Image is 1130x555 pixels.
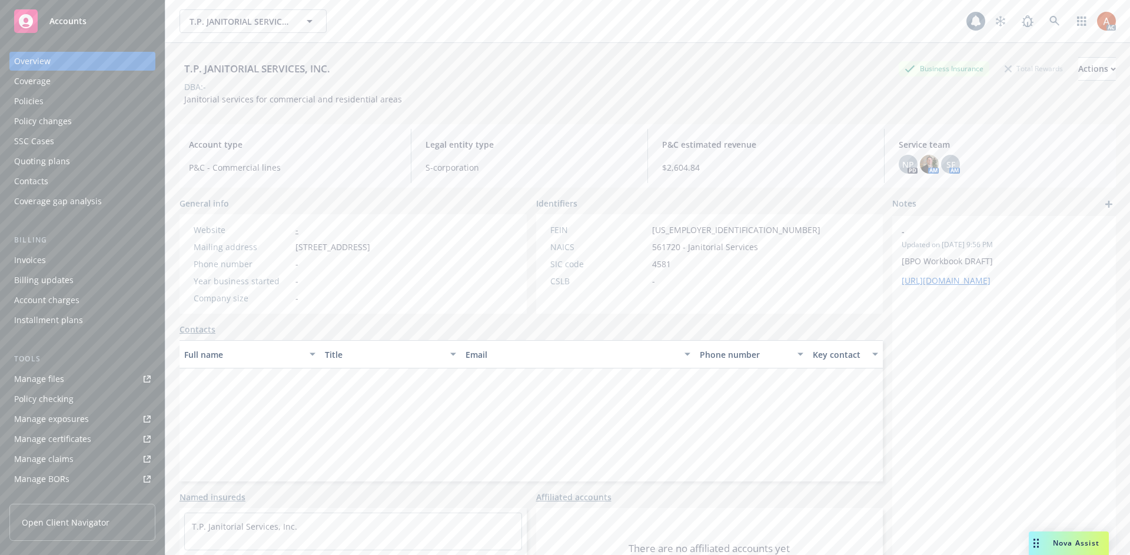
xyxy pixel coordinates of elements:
[9,152,155,171] a: Quoting plans
[536,491,611,503] a: Affiliated accounts
[9,172,155,191] a: Contacts
[49,16,87,26] span: Accounts
[902,255,1106,267] p: [BPO Workbook DRAFT]
[892,197,916,211] span: Notes
[9,132,155,151] a: SSC Cases
[1016,9,1039,33] a: Report a Bug
[180,9,327,33] button: T.P. JANITORIAL SERVICES, INC.
[813,348,865,361] div: Key contact
[14,112,72,131] div: Policy changes
[1053,538,1099,548] span: Nova Assist
[550,258,647,270] div: SIC code
[22,516,109,529] span: Open Client Navigator
[892,216,1116,296] div: -Updated on [DATE] 9:56 PM[BPO Workbook DRAFT][URL][DOMAIN_NAME]
[466,348,677,361] div: Email
[899,61,989,76] div: Business Insurance
[652,241,758,253] span: 561720 - Janitorial Services
[14,410,89,428] div: Manage exposures
[14,72,51,91] div: Coverage
[295,292,298,304] span: -
[14,92,44,111] div: Policies
[194,258,291,270] div: Phone number
[14,470,69,488] div: Manage BORs
[9,92,155,111] a: Policies
[550,275,647,287] div: CSLB
[9,112,155,131] a: Policy changes
[808,340,883,368] button: Key contact
[180,323,215,335] a: Contacts
[14,390,74,408] div: Policy checking
[295,241,370,253] span: [STREET_ADDRESS]
[426,161,633,174] span: S-corporation
[920,155,939,174] img: photo
[1043,9,1066,33] a: Search
[14,251,46,270] div: Invoices
[700,348,790,361] div: Phone number
[14,52,51,71] div: Overview
[14,450,74,468] div: Manage claims
[426,138,633,151] span: Legal entity type
[14,430,91,448] div: Manage certificates
[536,197,577,210] span: Identifiers
[9,390,155,408] a: Policy checking
[14,132,54,151] div: SSC Cases
[190,15,291,28] span: T.P. JANITORIAL SERVICES, INC.
[180,491,245,503] a: Named insureds
[999,61,1069,76] div: Total Rewards
[652,224,820,236] span: [US_EMPLOYER_IDENTIFICATION_NUMBER]
[1097,12,1116,31] img: photo
[14,490,104,509] div: Summary of insurance
[184,348,303,361] div: Full name
[989,9,1012,33] a: Stop snowing
[550,224,647,236] div: FEIN
[189,138,397,151] span: Account type
[180,61,335,77] div: T.P. JANITORIAL SERVICES, INC.
[192,521,297,532] a: T.P. Janitorial Services, Inc.
[9,470,155,488] a: Manage BORs
[1029,531,1109,555] button: Nova Assist
[14,192,102,211] div: Coverage gap analysis
[295,258,298,270] span: -
[9,72,155,91] a: Coverage
[194,275,291,287] div: Year business started
[9,192,155,211] a: Coverage gap analysis
[180,340,320,368] button: Full name
[662,161,870,174] span: $2,604.84
[1070,9,1094,33] a: Switch app
[652,258,671,270] span: 4581
[184,94,402,105] span: Janitorial services for commercial and residential areas
[295,275,298,287] span: -
[550,241,647,253] div: NAICS
[320,340,461,368] button: Title
[1078,58,1116,80] div: Actions
[14,271,74,290] div: Billing updates
[9,410,155,428] a: Manage exposures
[461,340,695,368] button: Email
[902,240,1106,250] span: Updated on [DATE] 9:56 PM
[14,291,79,310] div: Account charges
[9,251,155,270] a: Invoices
[194,241,291,253] div: Mailing address
[180,197,229,210] span: General info
[194,292,291,304] div: Company size
[9,234,155,246] div: Billing
[652,275,655,287] span: -
[1029,531,1043,555] div: Drag to move
[695,340,807,368] button: Phone number
[194,224,291,236] div: Website
[9,52,155,71] a: Overview
[9,271,155,290] a: Billing updates
[9,370,155,388] a: Manage files
[14,152,70,171] div: Quoting plans
[9,490,155,509] a: Summary of insurance
[295,224,298,235] a: -
[184,81,206,93] div: DBA: -
[902,275,991,286] a: [URL][DOMAIN_NAME]
[1102,197,1116,211] a: add
[9,450,155,468] a: Manage claims
[902,225,1076,238] span: -
[9,311,155,330] a: Installment plans
[9,430,155,448] a: Manage certificates
[9,5,155,38] a: Accounts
